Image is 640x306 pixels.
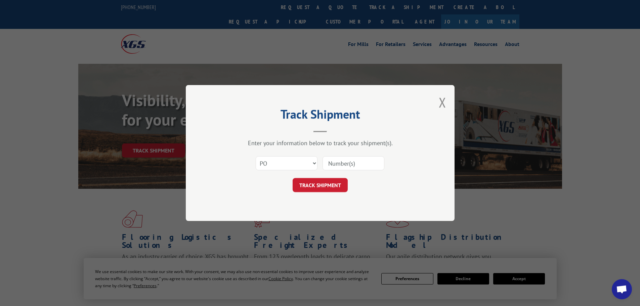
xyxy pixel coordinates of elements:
div: Open chat [612,279,632,299]
h2: Track Shipment [219,110,421,122]
div: Enter your information below to track your shipment(s). [219,139,421,147]
input: Number(s) [323,156,384,170]
button: TRACK SHIPMENT [293,178,348,192]
button: Close modal [439,93,446,111]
